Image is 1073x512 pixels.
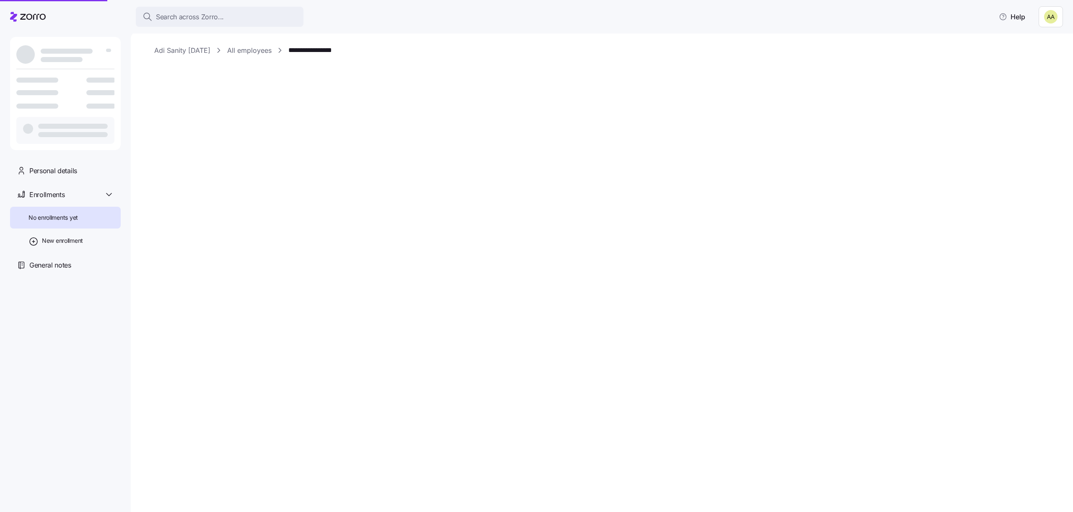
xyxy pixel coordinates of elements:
span: No enrollments yet [29,213,78,222]
button: Help [992,8,1032,25]
a: All employees [227,45,272,56]
span: Search across Zorro... [156,12,224,22]
span: General notes [29,260,71,270]
span: New enrollment [42,237,83,245]
a: Adi Sanity [DATE] [154,45,210,56]
span: Enrollments [29,190,65,200]
span: Help [999,12,1025,22]
button: Search across Zorro... [136,7,303,27]
span: Personal details [29,166,77,176]
img: 69dbe272839496de7880a03cd36c60c1 [1044,10,1057,23]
